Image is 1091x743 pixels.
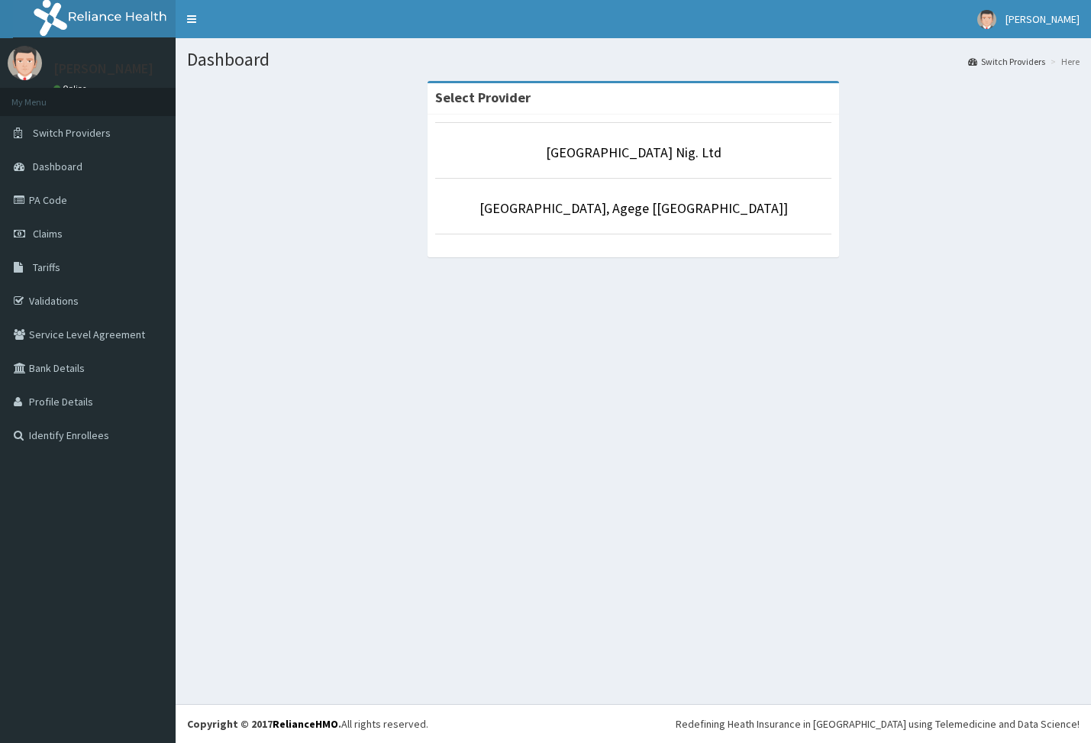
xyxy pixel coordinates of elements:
[676,716,1080,732] div: Redefining Heath Insurance in [GEOGRAPHIC_DATA] using Telemedicine and Data Science!
[435,89,531,106] strong: Select Provider
[273,717,338,731] a: RelianceHMO
[8,46,42,80] img: User Image
[33,260,60,274] span: Tariffs
[33,227,63,241] span: Claims
[33,126,111,140] span: Switch Providers
[1047,55,1080,68] li: Here
[977,10,996,29] img: User Image
[53,83,90,94] a: Online
[187,717,341,731] strong: Copyright © 2017 .
[968,55,1045,68] a: Switch Providers
[176,704,1091,743] footer: All rights reserved.
[53,62,153,76] p: [PERSON_NAME]
[479,199,788,217] a: [GEOGRAPHIC_DATA], Agege [[GEOGRAPHIC_DATA]]
[187,50,1080,69] h1: Dashboard
[546,144,721,161] a: [GEOGRAPHIC_DATA] Nig. Ltd
[33,160,82,173] span: Dashboard
[1005,12,1080,26] span: [PERSON_NAME]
